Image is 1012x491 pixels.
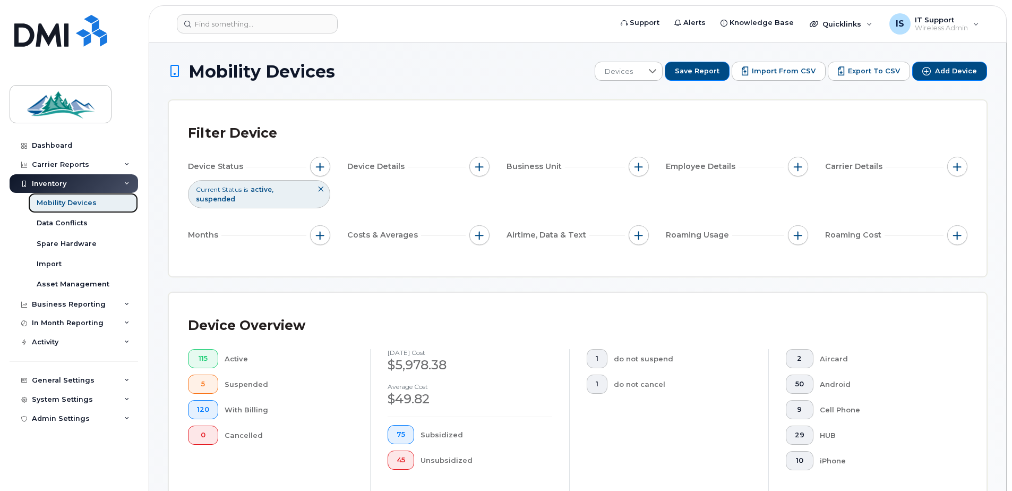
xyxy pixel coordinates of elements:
[828,62,910,81] button: Export to CSV
[225,375,354,394] div: Suspended
[251,185,273,193] span: active
[587,375,607,394] button: 1
[596,354,598,363] span: 1
[825,161,886,172] span: Carrier Details
[935,66,977,76] span: Add Device
[786,400,813,419] button: 9
[188,400,218,419] button: 120
[196,195,235,203] span: suspended
[507,230,589,241] span: Airtime, Data & Text
[188,161,246,172] span: Device Status
[795,456,804,465] span: 10
[848,66,900,76] span: Export to CSV
[388,356,552,374] div: $5,978.38
[397,456,405,464] span: 45
[347,161,408,172] span: Device Details
[188,349,218,368] button: 115
[912,62,987,81] button: Add Device
[188,375,218,394] button: 5
[820,375,951,394] div: Android
[188,62,335,81] span: Mobility Devices
[752,66,816,76] span: Import from CSV
[197,405,209,414] span: 120
[388,425,414,444] button: 75
[820,426,951,445] div: HUB
[820,451,951,470] div: iPhone
[786,426,813,445] button: 29
[795,354,804,363] span: 2
[197,380,209,388] span: 5
[225,426,354,445] div: Cancelled
[675,66,719,76] span: Save Report
[795,380,804,388] span: 50
[665,62,730,81] button: Save Report
[786,451,813,470] button: 10
[388,451,414,470] button: 45
[397,430,405,439] span: 75
[795,431,804,439] span: 29
[347,230,421,241] span: Costs & Averages
[244,185,248,194] span: is
[820,349,951,368] div: Aircard
[188,312,305,340] div: Device Overview
[595,62,642,81] span: Devices
[507,161,565,172] span: Business Unit
[188,426,218,445] button: 0
[225,400,354,419] div: With Billing
[666,161,739,172] span: Employee Details
[188,230,221,241] span: Months
[421,425,553,444] div: Subsidized
[421,451,553,470] div: Unsubsidized
[666,230,732,241] span: Roaming Usage
[820,400,951,419] div: Cell Phone
[388,349,552,356] h4: [DATE] cost
[225,349,354,368] div: Active
[795,405,804,414] span: 9
[614,349,752,368] div: do not suspend
[197,431,209,439] span: 0
[732,62,826,81] button: Import from CSV
[388,390,552,408] div: $49.82
[197,354,209,363] span: 115
[825,230,885,241] span: Roaming Cost
[786,375,813,394] button: 50
[388,383,552,390] h4: Average cost
[188,120,277,147] div: Filter Device
[587,349,607,368] button: 1
[596,380,598,388] span: 1
[614,375,752,394] div: do not cancel
[196,185,242,194] span: Current Status
[786,349,813,368] button: 2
